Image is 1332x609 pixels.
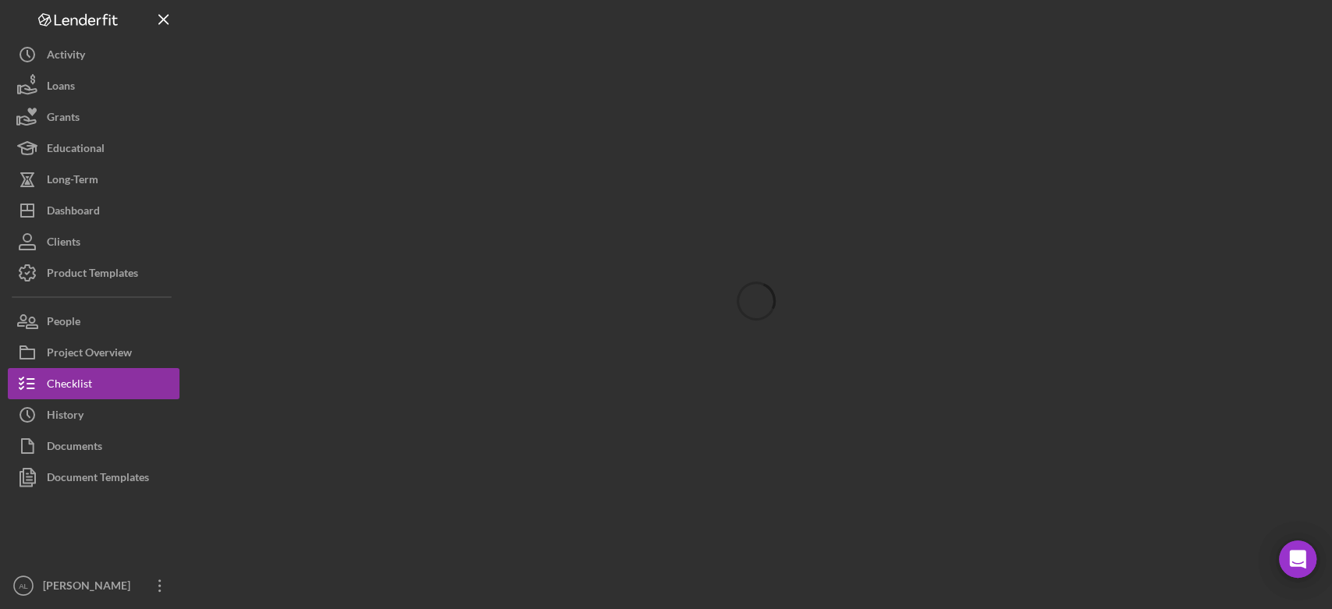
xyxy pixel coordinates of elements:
[47,430,102,466] div: Documents
[8,430,179,462] button: Documents
[47,164,98,199] div: Long-Term
[47,337,132,372] div: Project Overview
[8,368,179,399] button: Checklist
[8,462,179,493] button: Document Templates
[47,462,149,497] div: Document Templates
[8,70,179,101] button: Loans
[8,306,179,337] button: People
[8,164,179,195] button: Long-Term
[47,101,80,136] div: Grants
[47,226,80,261] div: Clients
[8,257,179,289] button: Product Templates
[1279,540,1316,578] div: Open Intercom Messenger
[8,39,179,70] button: Activity
[8,195,179,226] button: Dashboard
[47,368,92,403] div: Checklist
[47,195,100,230] div: Dashboard
[39,570,140,605] div: [PERSON_NAME]
[8,226,179,257] button: Clients
[47,257,138,292] div: Product Templates
[8,101,179,133] button: Grants
[47,399,83,434] div: History
[47,133,105,168] div: Educational
[47,70,75,105] div: Loans
[8,399,179,430] button: History
[8,570,179,601] button: AL[PERSON_NAME]
[8,337,179,368] button: Project Overview
[8,133,179,164] button: Educational
[19,582,28,590] text: AL
[47,39,85,74] div: Activity
[47,306,80,341] div: People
